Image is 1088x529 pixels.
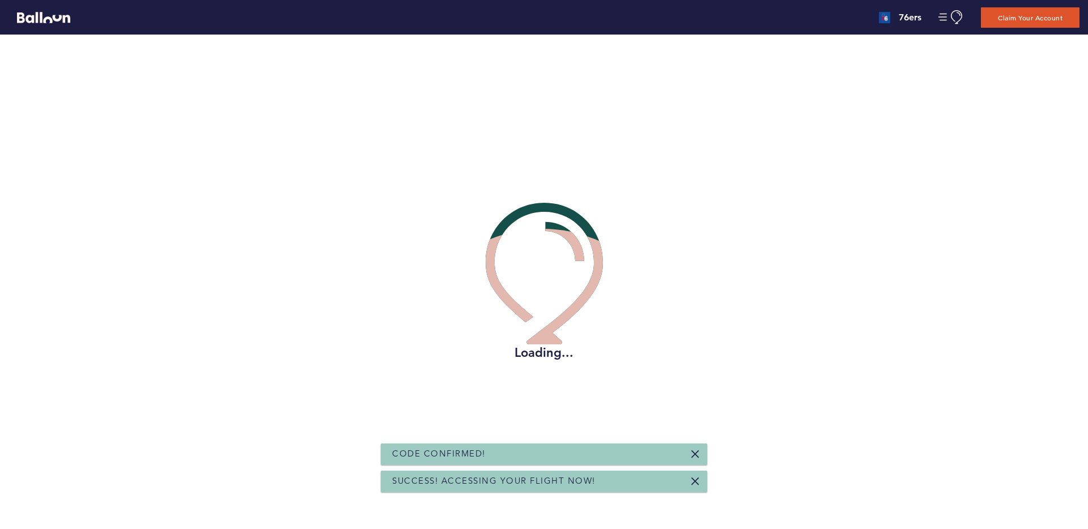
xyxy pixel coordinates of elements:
h2: Loading... [486,344,603,361]
a: Balloon [8,11,70,23]
svg: Balloon [17,12,70,23]
div: Code Confirmed! [381,443,707,465]
button: Claim Your Account [981,7,1079,28]
h4: 76ers [899,11,921,24]
button: Manage Account [938,10,964,24]
div: Success! Accessing your flight now! [381,471,707,492]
